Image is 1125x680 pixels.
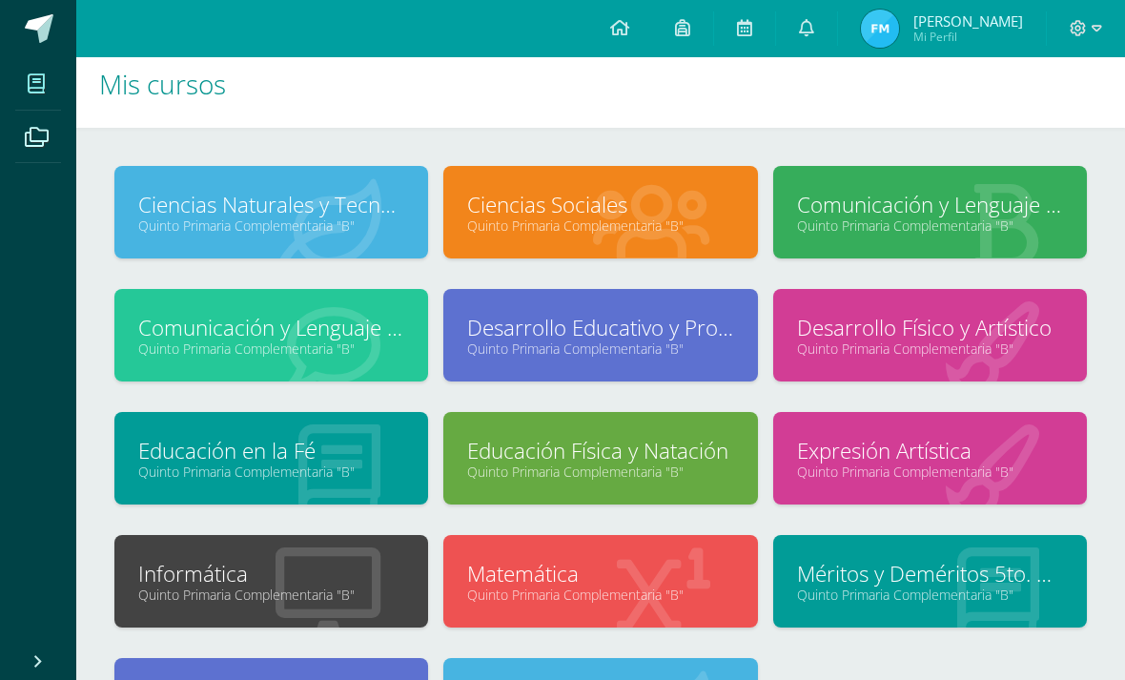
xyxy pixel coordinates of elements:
[138,313,404,342] a: Comunicación y Lenguaje L.3 (Inglés y Laboratorio)
[467,436,733,465] a: Educación Física y Natación
[797,190,1063,219] a: Comunicación y Lenguaje L.1
[797,340,1063,358] a: Quinto Primaria Complementaria "B"
[138,190,404,219] a: Ciencias Naturales y Tecnología
[797,216,1063,235] a: Quinto Primaria Complementaria "B"
[138,586,404,604] a: Quinto Primaria Complementaria "B"
[138,463,404,481] a: Quinto Primaria Complementaria "B"
[138,559,404,588] a: Informática
[467,463,733,481] a: Quinto Primaria Complementaria "B"
[467,340,733,358] a: Quinto Primaria Complementaria "B"
[797,463,1063,481] a: Quinto Primaria Complementaria "B"
[861,10,899,48] img: 95cd47f34b8b82212805ecc16de21f1a.png
[467,559,733,588] a: Matemática
[797,559,1063,588] a: Méritos y Deméritos 5to. Primaria ¨B¨
[797,436,1063,465] a: Expresión Artística
[913,11,1023,31] span: [PERSON_NAME]
[138,340,404,358] a: Quinto Primaria Complementaria "B"
[138,216,404,235] a: Quinto Primaria Complementaria "B"
[99,66,226,102] span: Mis cursos
[467,313,733,342] a: Desarrollo Educativo y Proyecto de Vida
[467,216,733,235] a: Quinto Primaria Complementaria "B"
[138,436,404,465] a: Educación en la Fé
[797,586,1063,604] a: Quinto Primaria Complementaria "B"
[467,586,733,604] a: Quinto Primaria Complementaria "B"
[913,29,1023,45] span: Mi Perfil
[797,313,1063,342] a: Desarrollo Físico y Artístico
[467,190,733,219] a: Ciencias Sociales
